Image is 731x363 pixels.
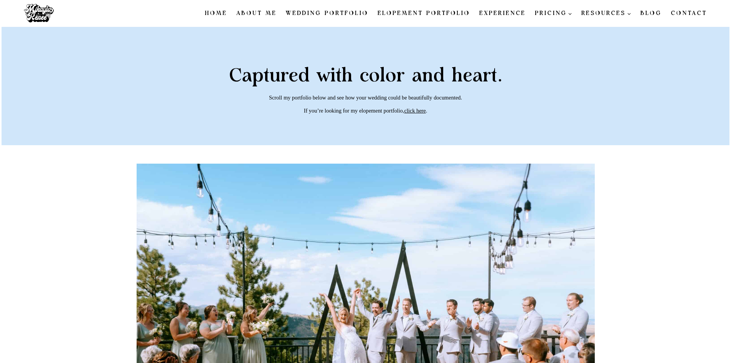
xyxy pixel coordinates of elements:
[636,5,666,22] a: Blog
[666,5,711,22] a: Contact
[577,5,636,22] a: RESOURCES
[200,5,711,22] nav: Primary Navigation
[530,5,577,22] a: PRICING
[180,94,552,114] p: Scroll my portfolio below and see how your wedding could be beautifully documented. If you’re loo...
[404,108,426,114] a: click here
[581,9,631,18] span: RESOURCES
[180,67,552,85] h2: Captured with color and heart.
[373,5,475,22] a: Elopement Portfolio
[281,5,373,22] a: Wedding Portfolio
[535,9,573,18] span: PRICING
[232,5,281,22] a: About Me
[200,5,232,22] a: Home
[475,5,530,22] a: Experience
